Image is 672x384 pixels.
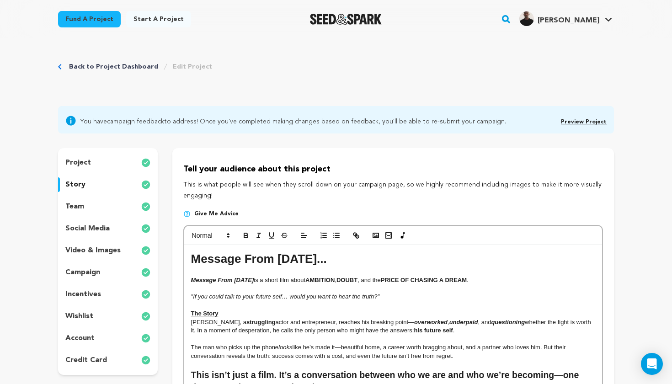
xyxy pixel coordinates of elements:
[254,277,305,283] span: is a short film about
[141,223,150,234] img: check-circle-full.svg
[183,163,603,176] p: Tell your audience about this project
[65,289,101,300] p: incentives
[191,310,219,317] u: The Story
[414,319,448,325] em: overworked
[141,245,150,256] img: check-circle-full.svg
[141,333,150,344] img: check-circle-full.svg
[141,355,150,366] img: check-circle-full.svg
[517,10,614,26] a: Marquis M.'s Profile
[58,11,121,27] a: Fund a project
[58,265,158,280] button: campaign
[107,118,164,125] a: campaign feedback
[65,157,91,168] p: project
[357,277,381,283] span: , and the
[310,14,382,25] img: Seed&Spark Logo Dark Mode
[561,119,607,125] a: Preview Project
[141,289,150,300] img: check-circle-full.svg
[305,277,335,283] strong: AMBITION
[126,11,191,27] a: Start a project
[58,309,158,324] button: wishlist
[69,62,158,71] a: Back to Project Dashboard
[491,319,525,325] em: questioning
[58,221,158,236] button: social media
[65,179,85,190] p: story
[173,62,212,71] a: Edit Project
[58,199,158,214] button: team
[538,17,599,24] span: [PERSON_NAME]
[641,353,663,375] div: Open Intercom Messenger
[517,10,614,29] span: Marquis M.'s Profile
[191,277,254,283] em: Message From [DATE]
[65,333,95,344] p: account
[141,311,150,322] img: check-circle-full.svg
[183,180,603,202] p: This is what people will see when they scroll down on your campaign page, so we highly recommend ...
[246,319,276,325] strong: struggling
[141,201,150,212] img: check-circle-full.svg
[65,201,84,212] p: team
[310,14,382,25] a: Seed&Spark Homepage
[414,327,453,334] strong: his future self
[519,11,599,26] div: Marquis M.'s Profile
[58,331,158,346] button: account
[467,277,469,283] span: .
[58,353,158,368] button: credit card
[58,243,158,258] button: video & images
[58,287,158,302] button: incentives
[65,223,110,234] p: social media
[336,277,357,283] strong: DOUBT
[519,11,534,26] img: 2d9f50f8d5a44006.jpg
[65,355,107,366] p: credit card
[335,277,336,283] span: ,
[191,293,379,300] em: "If you could talk to your future self… would you want to hear the truth?"
[278,344,292,351] em: looks
[141,157,150,168] img: check-circle-full.svg
[65,245,121,256] p: video & images
[58,62,212,71] div: Breadcrumb
[194,210,239,218] span: Give me advice
[80,115,506,126] span: You have to address! Once you've completed making changes based on feedback, you'll be able to re...
[141,179,150,190] img: check-circle-full.svg
[381,277,467,283] strong: PRICE OF CHASING A DREAM
[191,251,595,267] h1: Message From [DATE]...
[449,319,478,325] em: underpaid
[191,343,595,360] p: The man who picks up the phone like he’s made it—beautiful home, a career worth bragging about, a...
[141,267,150,278] img: check-circle-full.svg
[58,155,158,170] button: project
[65,311,93,322] p: wishlist
[58,177,158,192] button: story
[183,210,191,218] img: help-circle.svg
[65,267,100,278] p: campaign
[191,318,595,335] p: [PERSON_NAME], a actor and entrepreneur, reaches his breaking point— , , and whether the fight is...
